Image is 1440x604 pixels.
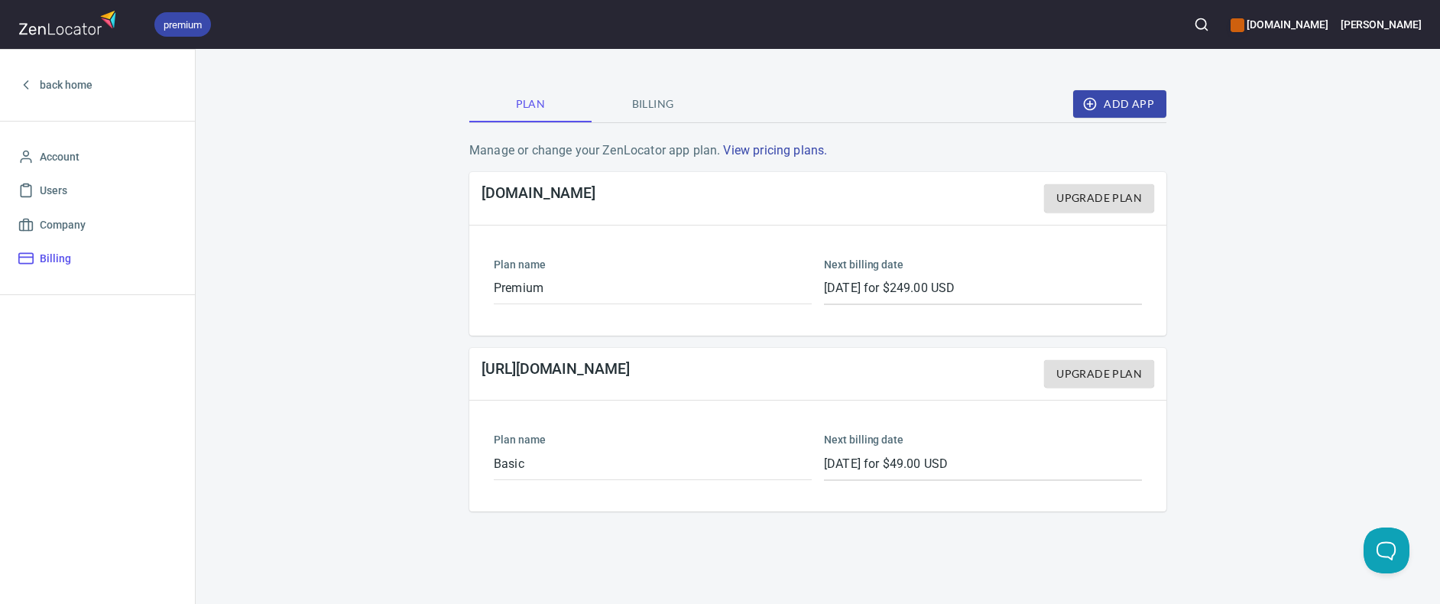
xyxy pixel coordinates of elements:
h4: [URL][DOMAIN_NAME] [482,360,630,388]
div: Manage your apps [1231,8,1328,41]
h6: [PERSON_NAME] [1341,16,1422,33]
span: Add App [1085,95,1154,114]
button: Upgrade Plan [1044,184,1154,213]
a: View pricing plans. [723,143,827,157]
h6: Next billing date [824,256,1142,273]
span: Billing [40,249,71,268]
p: Basic [494,455,812,473]
p: Manage or change your ZenLocator app plan. [469,141,1166,160]
button: Search [1185,8,1218,41]
a: Users [12,174,183,208]
span: back home [40,76,92,95]
button: Upgrade Plan [1044,360,1154,388]
button: [PERSON_NAME] [1341,8,1422,41]
h6: Next billing date [824,431,1142,448]
h6: Plan name [494,431,812,448]
span: Upgrade Plan [1056,189,1142,208]
span: Upgrade Plan [1056,365,1142,384]
a: Billing [12,242,183,276]
div: premium [154,12,211,37]
h6: Plan name [494,256,812,273]
a: Account [12,140,183,174]
span: Billing [601,95,705,114]
span: Account [40,148,79,167]
iframe: Help Scout Beacon - Open [1364,528,1409,573]
button: color-CE600E [1231,18,1244,32]
span: premium [154,17,211,33]
button: Add App [1073,90,1166,119]
span: Plan [478,95,582,114]
img: zenlocator [18,6,121,39]
p: Premium [494,279,812,297]
a: Company [12,208,183,242]
h4: [DOMAIN_NAME] [482,184,595,213]
span: Users [40,181,67,200]
a: back home [12,68,183,102]
p: [DATE] for $249.00 USD [824,279,1142,297]
p: [DATE] for $49.00 USD [824,455,1142,473]
span: Company [40,216,86,235]
h6: [DOMAIN_NAME] [1231,16,1328,33]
